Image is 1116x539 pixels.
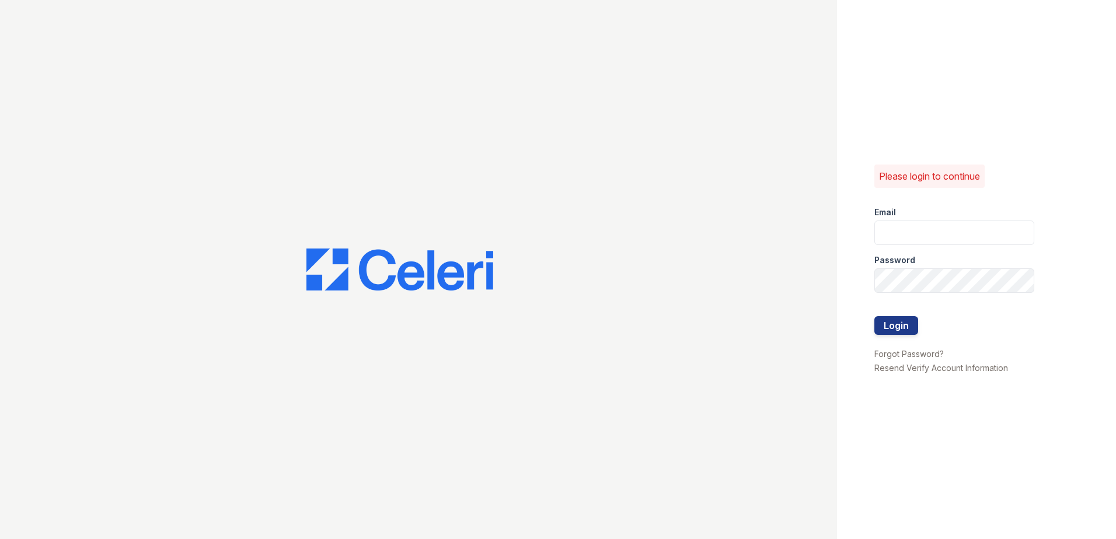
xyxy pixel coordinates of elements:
a: Resend Verify Account Information [874,363,1008,373]
a: Forgot Password? [874,349,944,359]
img: CE_Logo_Blue-a8612792a0a2168367f1c8372b55b34899dd931a85d93a1a3d3e32e68fde9ad4.png [306,249,493,290]
label: Email [874,206,896,218]
label: Password [874,254,915,266]
p: Please login to continue [879,169,980,183]
button: Login [874,316,918,335]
